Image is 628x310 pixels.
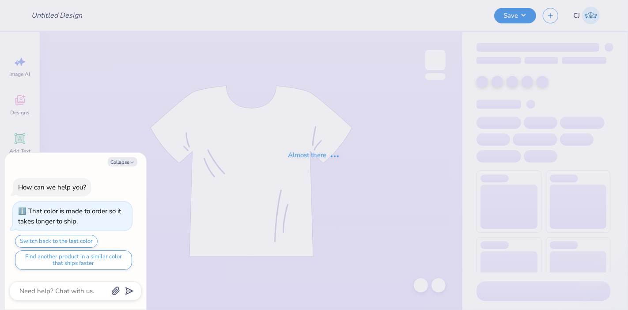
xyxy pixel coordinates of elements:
[18,183,86,192] div: How can we help you?
[288,150,340,160] div: Almost there
[15,235,98,248] button: Switch back to the last color
[108,157,137,166] button: Collapse
[18,207,121,226] div: That color is made to order so it takes longer to ship.
[15,250,132,270] button: Find another product in a similar color that ships faster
